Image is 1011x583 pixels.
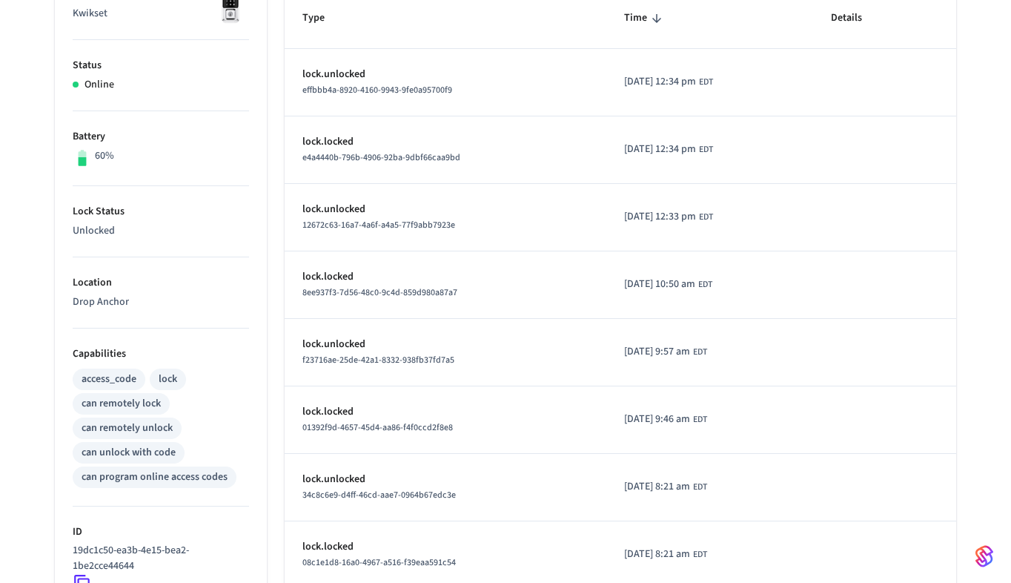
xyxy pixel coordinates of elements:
[302,421,453,434] span: 01392f9d-4657-45d4-aa86-f4f0ccd2f8e8
[73,275,249,291] p: Location
[624,412,707,427] div: America/New_York
[82,470,228,485] div: can program online access codes
[302,539,589,555] p: lock.locked
[624,547,690,562] span: [DATE] 8:21 am
[73,204,249,220] p: Lock Status
[73,294,249,310] p: Drop Anchor
[624,277,712,292] div: America/New_York
[302,84,452,96] span: effbbb4a-8920-4160-9943-9fe0a95700f9
[302,354,454,366] span: f23716ae-25de-42a1-8332-938fb37fd7a5
[82,421,173,436] div: can remotely unlock
[975,544,993,568] img: SeamLogoGradient.69752ec5.svg
[624,142,696,157] span: [DATE] 12:34 pm
[302,134,589,150] p: lock.locked
[302,67,589,82] p: lock.unlocked
[302,489,456,501] span: 34c8c6e9-d4ff-46cd-aae7-0964b67edc3e
[302,556,456,569] span: 08c1e1d8-16a0-4967-a516-f39eaa591c54
[624,74,696,90] span: [DATE] 12:34 pm
[624,209,696,225] span: [DATE] 12:33 pm
[73,524,249,540] p: ID
[302,404,589,420] p: lock.locked
[624,7,666,30] span: Time
[624,277,695,292] span: [DATE] 10:50 am
[73,129,249,145] p: Battery
[693,481,707,494] span: EDT
[73,6,249,22] p: Kwikset
[302,286,457,299] span: 8ee937f3-7d56-48c0-9c4d-859d980a87a7
[624,209,713,225] div: America/New_York
[624,547,707,562] div: America/New_York
[82,372,136,387] div: access_code
[73,543,243,574] p: 19dc1c50-ea3b-4e15-bea2-1be2cce44644
[624,479,707,495] div: America/New_York
[302,337,589,352] p: lock.unlocked
[699,76,713,89] span: EDT
[73,58,249,73] p: Status
[693,346,707,359] span: EDT
[84,77,114,93] p: Online
[73,223,249,239] p: Unlocked
[693,548,707,561] span: EDT
[159,372,177,387] div: lock
[302,472,589,487] p: lock.unlocked
[624,344,690,360] span: [DATE] 9:57 am
[624,412,690,427] span: [DATE] 9:46 am
[82,445,176,461] div: can unlock with code
[95,148,114,164] p: 60%
[302,269,589,285] p: lock.locked
[302,7,344,30] span: Type
[624,142,713,157] div: America/New_York
[699,143,713,157] span: EDT
[73,346,249,362] p: Capabilities
[698,278,712,291] span: EDT
[82,396,161,412] div: can remotely lock
[302,151,460,164] span: e4a4440b-796b-4906-92ba-9dbf66caa9bd
[699,211,713,224] span: EDT
[624,479,690,495] span: [DATE] 8:21 am
[624,74,713,90] div: America/New_York
[302,202,589,217] p: lock.unlocked
[831,7,881,30] span: Details
[302,219,455,231] span: 12672c63-16a7-4a6f-a4a5-77f9abb7923e
[693,413,707,426] span: EDT
[624,344,707,360] div: America/New_York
